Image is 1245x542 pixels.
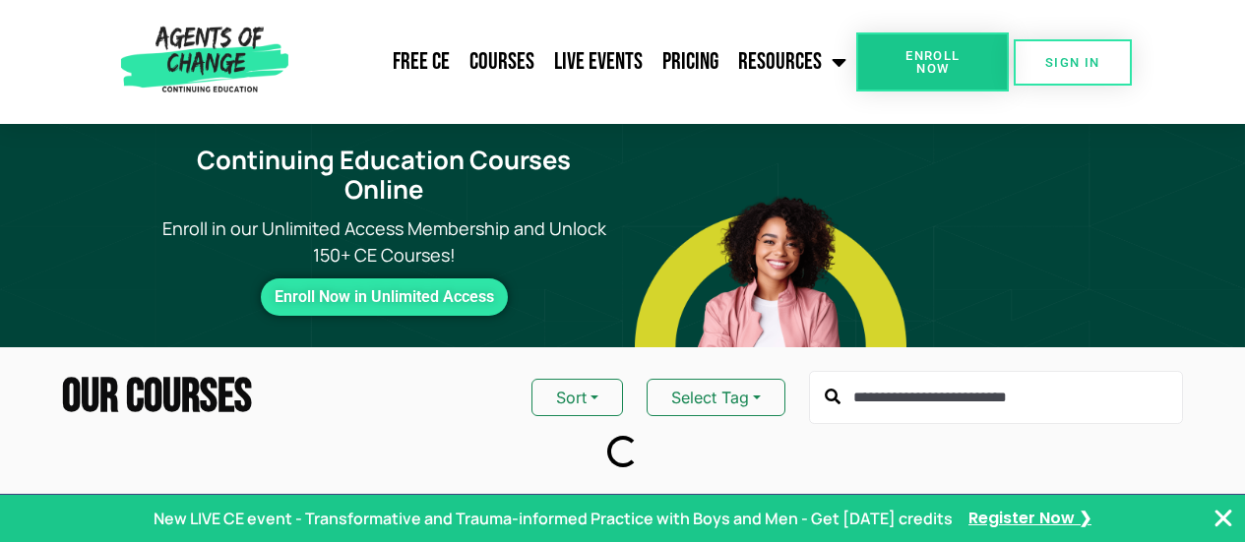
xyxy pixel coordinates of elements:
button: Select Tag [647,379,785,416]
a: Resources [728,37,856,87]
span: SIGN IN [1045,56,1100,69]
span: Enroll Now in Unlimited Access [275,292,494,302]
h1: Continuing Education Courses Online [157,146,610,206]
a: Register Now ❯ [968,508,1091,529]
p: Enroll in our Unlimited Access Membership and Unlock 150+ CE Courses! [146,215,622,269]
a: SIGN IN [1014,39,1132,86]
p: New LIVE CE event - Transformative and Trauma-informed Practice with Boys and Men - Get [DATE] cr... [154,507,953,530]
h2: Our Courses [62,374,252,421]
a: Courses [460,37,544,87]
a: Free CE [383,37,460,87]
button: Close Banner [1212,507,1235,530]
a: Enroll Now [856,32,1009,91]
a: Pricing [653,37,728,87]
button: Sort [531,379,623,416]
a: Enroll Now in Unlimited Access [261,278,508,316]
a: Live Events [544,37,653,87]
nav: Menu [296,37,856,87]
span: Enroll Now [888,49,977,75]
